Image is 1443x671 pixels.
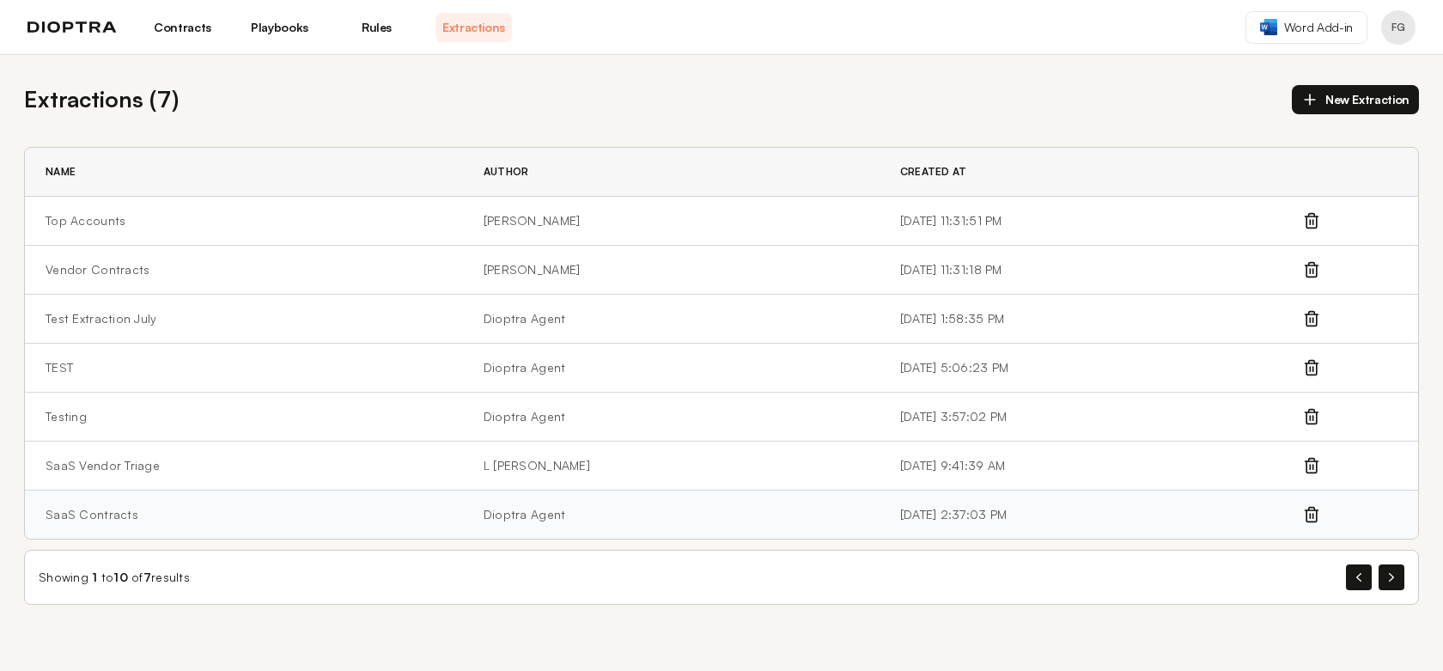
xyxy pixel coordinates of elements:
[25,344,463,393] td: TEST
[463,295,880,344] td: Dioptra Agent
[1245,11,1367,44] a: Word Add-in
[880,246,1302,295] td: [DATE] 11:31:18 PM
[92,570,97,584] span: 1
[24,82,179,116] h2: Extractions ( 7 )
[1284,19,1353,36] span: Word Add-in
[39,569,190,586] div: Showing to of results
[25,442,463,491] td: SaaS Vendor Triage
[25,393,463,442] td: Testing
[880,295,1302,344] td: [DATE] 1:58:35 PM
[880,148,1302,197] th: Created At
[463,442,880,491] td: L [PERSON_NAME]
[880,393,1302,442] td: [DATE] 3:57:02 PM
[463,344,880,393] td: Dioptra Agent
[25,148,463,197] th: Name
[241,13,318,42] a: Playbooks
[1292,85,1419,114] button: New Extraction
[463,148,880,197] th: Author
[880,344,1302,393] td: [DATE] 5:06:23 PM
[144,13,221,42] a: Contracts
[25,491,463,540] td: SaaS Contracts
[435,13,512,42] a: Extractions
[1260,19,1277,35] img: word
[143,570,151,584] span: 7
[1379,564,1404,590] button: Next
[1346,564,1372,590] button: Previous
[338,13,415,42] a: Rules
[27,21,117,34] img: logo
[463,246,880,295] td: [PERSON_NAME]
[880,442,1302,491] td: [DATE] 9:41:39 AM
[113,570,128,584] span: 10
[25,246,463,295] td: Vendor Contracts
[463,491,880,540] td: Dioptra Agent
[463,197,880,246] td: [PERSON_NAME]
[1381,10,1416,45] button: Profile menu
[880,491,1302,540] td: [DATE] 2:37:03 PM
[463,393,880,442] td: Dioptra Agent
[880,197,1302,246] td: [DATE] 11:31:51 PM
[25,295,463,344] td: Test Extraction July
[25,197,463,246] td: Top Accounts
